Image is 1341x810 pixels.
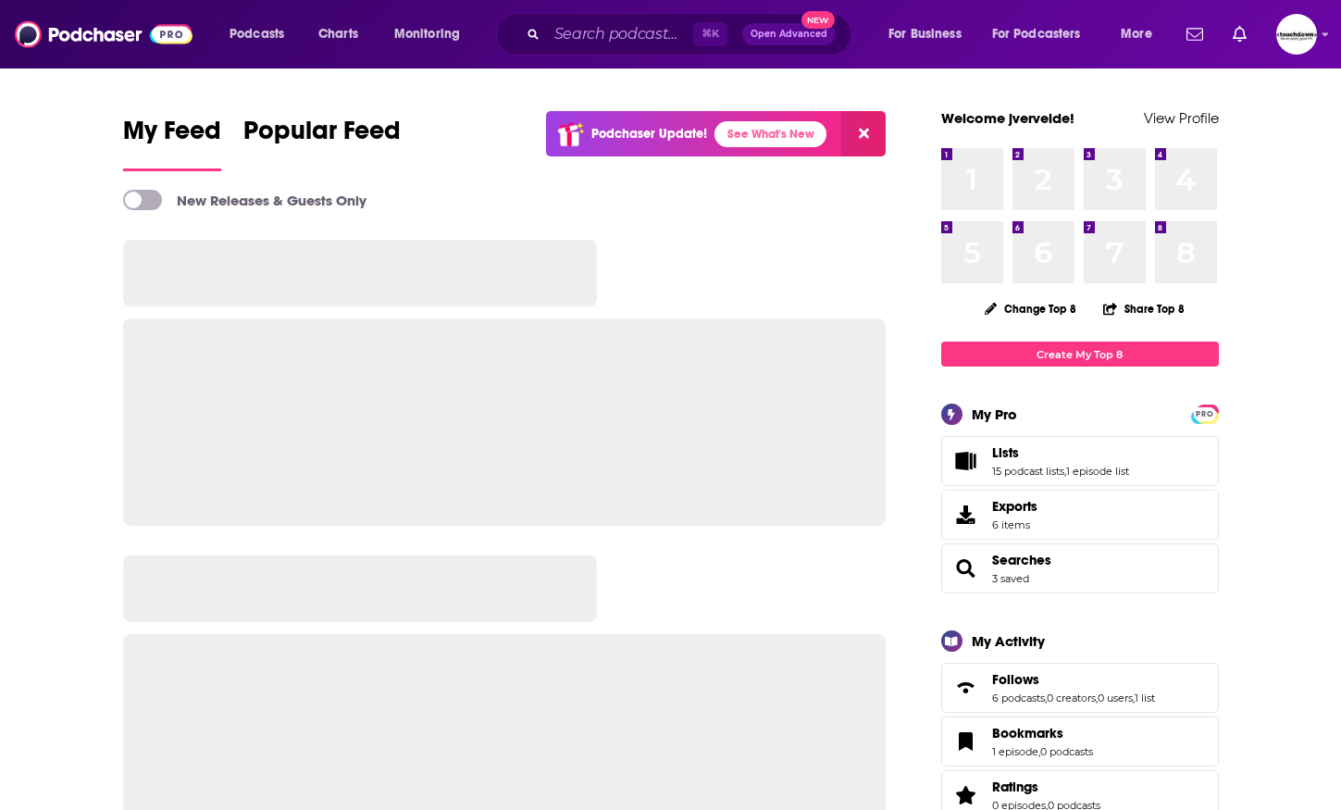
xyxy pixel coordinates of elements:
span: PRO [1194,407,1216,421]
span: Exports [948,502,985,528]
button: Open AdvancedNew [742,23,836,45]
a: Follows [948,675,985,701]
a: See What's New [714,121,826,147]
span: More [1121,21,1152,47]
input: Search podcasts, credits, & more... [547,19,693,49]
button: open menu [875,19,985,49]
a: 1 list [1135,692,1155,704]
a: Searches [948,555,985,581]
span: , [1096,692,1098,704]
span: My Feed [123,115,221,157]
a: Bookmarks [948,729,985,754]
span: ⌘ K [693,22,727,46]
span: Bookmarks [941,717,1219,766]
span: For Business [888,21,962,47]
a: 6 podcasts [992,692,1045,704]
button: open menu [1108,19,1175,49]
span: Searches [941,543,1219,593]
span: Logged in as jvervelde [1276,14,1317,55]
span: Lists [992,444,1019,461]
a: Ratings [948,782,985,808]
button: open menu [980,19,1108,49]
div: My Activity [972,632,1045,650]
img: Podchaser - Follow, Share and Rate Podcasts [15,17,192,52]
span: New [801,11,835,29]
a: Lists [948,448,985,474]
span: Follows [992,671,1039,688]
div: My Pro [972,405,1017,423]
span: 6 items [992,518,1037,531]
span: Open Advanced [751,30,827,39]
button: open menu [381,19,484,49]
span: Popular Feed [243,115,401,157]
a: Show notifications dropdown [1179,19,1211,50]
a: Searches [992,552,1051,568]
span: Charts [318,21,358,47]
a: Exports [941,490,1219,540]
span: , [1133,692,1135,704]
span: Bookmarks [992,725,1063,741]
span: Podcasts [230,21,284,47]
a: My Feed [123,115,221,171]
span: Exports [992,498,1037,515]
button: Change Top 8 [974,297,1088,320]
button: open menu [217,19,308,49]
p: Podchaser Update! [591,126,707,142]
a: New Releases & Guests Only [123,190,366,210]
span: , [1038,745,1040,758]
span: , [1045,692,1047,704]
button: Show profile menu [1276,14,1317,55]
span: Follows [941,663,1219,713]
a: Lists [992,444,1129,461]
a: 0 users [1098,692,1133,704]
a: 0 podcasts [1040,745,1093,758]
span: Monitoring [394,21,460,47]
a: 1 episode list [1066,465,1129,478]
img: User Profile [1276,14,1317,55]
button: Share Top 8 [1102,291,1186,327]
a: Charts [306,19,369,49]
span: , [1064,465,1066,478]
a: 15 podcast lists [992,465,1064,478]
a: Welcome jvervelde! [941,109,1074,127]
span: Ratings [992,779,1038,795]
a: Follows [992,671,1155,688]
a: PRO [1194,406,1216,420]
a: Show notifications dropdown [1225,19,1254,50]
a: View Profile [1144,109,1219,127]
a: Create My Top 8 [941,342,1219,367]
a: 1 episode [992,745,1038,758]
a: Bookmarks [992,725,1093,741]
a: Popular Feed [243,115,401,171]
a: Ratings [992,779,1100,795]
a: 0 creators [1047,692,1096,704]
a: 3 saved [992,572,1029,585]
span: For Podcasters [992,21,1081,47]
div: Search podcasts, credits, & more... [514,13,869,56]
span: Lists [941,436,1219,486]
